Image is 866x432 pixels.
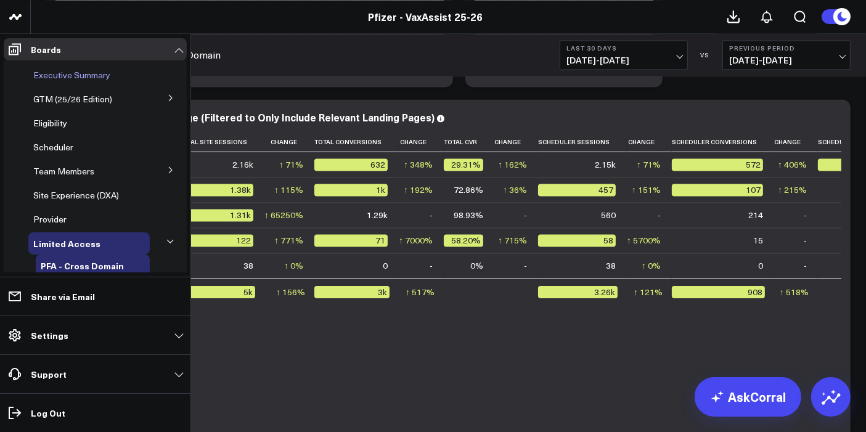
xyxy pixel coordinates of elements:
[33,237,100,250] span: Limited Access
[33,69,110,81] span: Executive Summary
[33,166,94,176] a: Team Members
[33,165,94,177] span: Team Members
[368,10,483,23] a: Pfizer - VaxAssist 25-26
[314,234,388,247] div: 71
[243,259,253,272] div: 38
[33,93,112,105] span: GTM (25/26 Edition)
[627,234,661,247] div: ↑ 5700%
[804,259,807,272] div: -
[314,184,388,196] div: 1k
[538,286,618,298] div: 3.26k
[503,184,527,196] div: ↑ 36%
[430,259,433,272] div: -
[524,259,527,272] div: -
[601,209,616,221] div: 560
[498,234,527,247] div: ↑ 715%
[778,184,807,196] div: ↑ 215%
[444,132,494,152] th: Total Cvr
[31,369,67,379] p: Support
[672,184,763,196] div: 107
[406,286,435,298] div: ↑ 517%
[595,158,616,171] div: 2.15k
[404,158,433,171] div: ↑ 348%
[404,184,433,196] div: ↑ 192%
[232,158,253,171] div: 2.16k
[33,214,67,224] a: Provider
[31,408,65,418] p: Log Out
[634,286,663,298] div: ↑ 121%
[632,184,661,196] div: ↑ 151%
[606,259,616,272] div: 38
[179,209,253,221] div: 1.31k
[276,286,305,298] div: ↑ 156%
[658,209,661,221] div: -
[314,286,390,298] div: 3k
[399,132,444,152] th: Change
[672,132,774,152] th: Scheduler Conversions
[778,158,807,171] div: ↑ 406%
[33,118,67,128] a: Eligibility
[694,51,716,59] div: VS
[470,259,483,272] div: 0%
[444,158,483,171] div: 29.31%
[748,209,763,221] div: 214
[524,209,527,221] div: -
[672,286,765,298] div: 908
[494,132,538,152] th: Change
[274,184,303,196] div: ↑ 115%
[444,234,483,247] div: 58.20%
[274,234,303,247] div: ↑ 771%
[314,158,388,171] div: 632
[566,55,681,65] span: [DATE] - [DATE]
[31,330,68,340] p: Settings
[179,234,253,247] div: 122
[804,234,807,247] div: -
[560,40,688,70] button: Last 30 Days[DATE]-[DATE]
[729,44,844,52] b: Previous Period
[774,132,818,152] th: Change
[538,234,616,247] div: 58
[179,132,264,152] th: Total Site Sessions
[695,377,801,417] a: AskCorral
[314,132,399,152] th: Total Conversions
[179,184,253,196] div: 1.38k
[566,44,681,52] b: Last 30 Days
[264,209,303,221] div: ↑ 65250%
[672,158,763,171] div: 572
[33,238,100,248] a: Limited Access
[284,259,303,272] div: ↑ 0%
[33,70,110,80] a: Executive Summary
[753,234,763,247] div: 15
[430,209,433,221] div: -
[264,132,314,152] th: Change
[179,286,255,298] div: 5k
[399,234,433,247] div: ↑ 7000%
[642,259,661,272] div: ↑ 0%
[383,259,388,272] div: 0
[637,158,661,171] div: ↑ 71%
[758,259,763,272] div: 0
[33,189,119,201] span: Site Experience (DXA)
[722,40,851,70] button: Previous Period[DATE]-[DATE]
[538,184,616,196] div: 457
[41,259,124,272] span: PFA - Cross Domain
[498,158,527,171] div: ↑ 162%
[55,110,435,124] div: Performance by Landing Page (Filtered to Only Include Relevant Landing Pages)
[729,55,844,65] span: [DATE] - [DATE]
[33,213,67,225] span: Provider
[454,184,483,196] div: 72.86%
[31,291,95,301] p: Share via Email
[31,44,61,54] p: Boards
[804,209,807,221] div: -
[279,158,303,171] div: ↑ 71%
[780,286,809,298] div: ↑ 518%
[4,402,187,424] a: Log Out
[33,190,119,200] a: Site Experience (DXA)
[627,132,672,152] th: Change
[33,94,112,104] a: GTM (25/26 Edition)
[33,141,73,153] span: Scheduler
[538,132,627,152] th: Scheduler Sessions
[41,261,124,271] a: PFA - Cross Domain
[454,209,483,221] div: 98.93%
[367,209,388,221] div: 1.29k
